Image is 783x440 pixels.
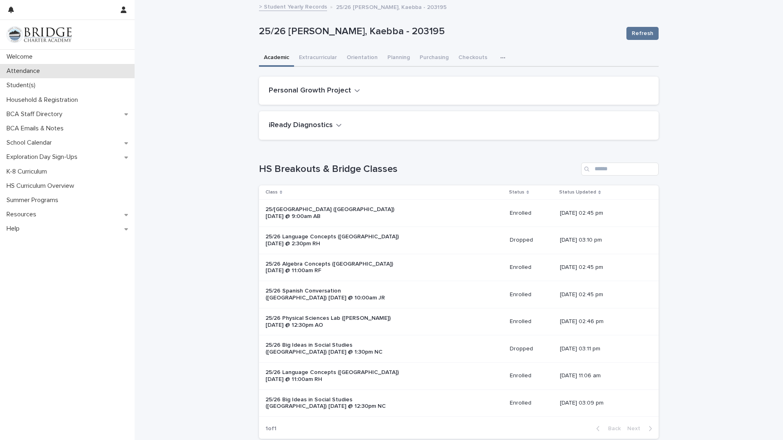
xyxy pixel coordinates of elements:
p: [DATE] 02:45 pm [560,210,646,217]
p: Help [3,225,26,233]
button: Purchasing [415,50,453,67]
p: [DATE] 03:11 pm [560,345,646,352]
p: 25/[GEOGRAPHIC_DATA] ([GEOGRAPHIC_DATA]) [DATE] @ 9:00am AB [265,206,401,220]
p: BCA Emails & Notes [3,125,70,132]
tr: 25/26 Algebra Concepts ([GEOGRAPHIC_DATA]) [DATE] @ 11:00am RFEnrolled[DATE] 02:45 pm [259,254,659,281]
p: [DATE] 02:45 pm [560,264,646,271]
p: 25/26 Language Concepts ([GEOGRAPHIC_DATA]) [DATE] @ 2:30pm RH [265,233,401,247]
button: iReady Diagnostics [269,121,342,130]
input: Search [581,163,659,176]
p: Class [265,188,278,197]
span: Refresh [632,29,653,37]
p: 25/26 [PERSON_NAME], Kaebba - 203195 [336,2,447,11]
p: Attendance [3,67,46,75]
p: Status Updated [559,188,596,197]
p: Summer Programs [3,196,65,204]
tr: 25/26 Physical Sciences Lab ([PERSON_NAME]) [DATE] @ 12:30pm AOEnrolled[DATE] 02:46 pm [259,308,659,335]
p: Exploration Day Sign-Ups [3,153,84,161]
p: School Calendar [3,139,58,147]
p: Enrolled [510,291,554,298]
button: Academic [259,50,294,67]
button: Orientation [342,50,383,67]
p: Welcome [3,53,39,61]
button: Planning [383,50,415,67]
p: 25/26 Language Concepts ([GEOGRAPHIC_DATA]) [DATE] @ 11:00am RH [265,369,401,383]
p: [DATE] 03:09 pm [560,400,646,407]
a: > Student Yearly Records [259,2,327,11]
p: [DATE] 02:45 pm [560,291,646,298]
h2: iReady Diagnostics [269,121,333,130]
tr: 25/26 Spanish Conversation ([GEOGRAPHIC_DATA]) [DATE] @ 10:00am JREnrolled[DATE] 02:45 pm [259,281,659,308]
p: 25/26 Big Ideas in Social Studies ([GEOGRAPHIC_DATA]) [DATE] @ 1:30pm NC [265,342,401,356]
p: Household & Registration [3,96,84,104]
p: Enrolled [510,372,554,379]
button: Checkouts [453,50,492,67]
h1: HS Breakouts & Bridge Classes [259,163,578,175]
p: Enrolled [510,264,554,271]
p: 25/26 Big Ideas in Social Studies ([GEOGRAPHIC_DATA]) [DATE] @ 12:30pm NC [265,396,401,410]
p: Dropped [510,237,554,244]
p: 25/26 Physical Sciences Lab ([PERSON_NAME]) [DATE] @ 12:30pm AO [265,315,401,329]
p: HS Curriculum Overview [3,182,81,190]
p: 25/26 [PERSON_NAME], Kaebba - 203195 [259,26,620,37]
tr: 25/26 Big Ideas in Social Studies ([GEOGRAPHIC_DATA]) [DATE] @ 1:30pm NCDropped[DATE] 03:11 pm [259,335,659,363]
p: Resources [3,211,43,218]
button: Back [590,425,624,432]
img: V1C1m3IdTEidaUdm9Hs0 [7,26,72,43]
tr: 25/[GEOGRAPHIC_DATA] ([GEOGRAPHIC_DATA]) [DATE] @ 9:00am ABEnrolled[DATE] 02:45 pm [259,200,659,227]
button: Extracurricular [294,50,342,67]
p: 1 of 1 [259,419,283,439]
button: Personal Growth Project [269,86,360,95]
p: Status [509,188,524,197]
span: Next [627,426,645,431]
p: [DATE] 02:46 pm [560,318,646,325]
p: 25/26 Algebra Concepts ([GEOGRAPHIC_DATA]) [DATE] @ 11:00am RF [265,261,401,275]
tr: 25/26 Language Concepts ([GEOGRAPHIC_DATA]) [DATE] @ 2:30pm RHDropped[DATE] 03:10 pm [259,227,659,254]
h2: Personal Growth Project [269,86,351,95]
span: Back [603,426,621,431]
tr: 25/26 Big Ideas in Social Studies ([GEOGRAPHIC_DATA]) [DATE] @ 12:30pm NCEnrolled[DATE] 03:09 pm [259,389,659,417]
p: Student(s) [3,81,42,89]
button: Refresh [626,27,659,40]
p: [DATE] 11:06 am [560,372,646,379]
p: Enrolled [510,318,554,325]
p: 25/26 Spanish Conversation ([GEOGRAPHIC_DATA]) [DATE] @ 10:00am JR [265,288,401,301]
p: Dropped [510,345,554,352]
p: BCA Staff Directory [3,110,69,118]
p: [DATE] 03:10 pm [560,237,646,244]
p: Enrolled [510,210,554,217]
tr: 25/26 Language Concepts ([GEOGRAPHIC_DATA]) [DATE] @ 11:00am RHEnrolled[DATE] 11:06 am [259,362,659,389]
button: Next [624,425,659,432]
p: Enrolled [510,400,554,407]
p: K-8 Curriculum [3,168,53,176]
